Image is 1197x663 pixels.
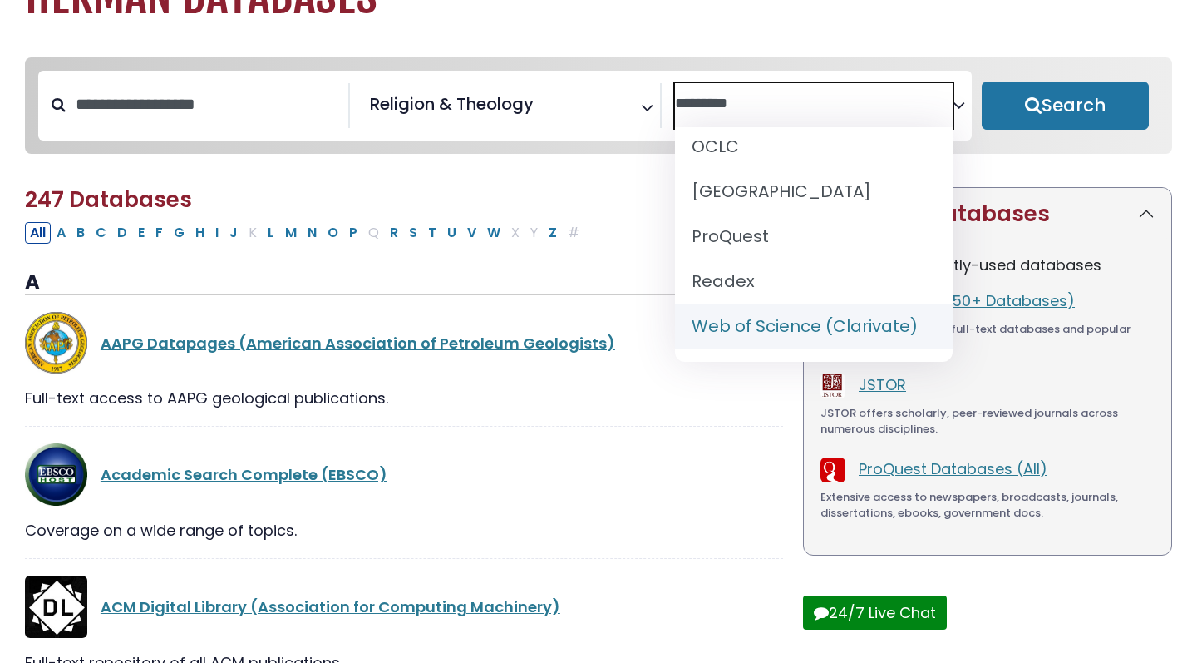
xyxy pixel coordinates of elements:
button: Filter Results V [462,222,481,244]
div: Full-text access to AAPG geological publications. [25,387,783,409]
button: Featured Databases [804,188,1171,240]
div: Extensive access to newspapers, broadcasts, journals, dissertations, ebooks, government docs. [820,489,1155,522]
li: Web of Science (Clarivate) [675,304,953,349]
button: Submit for Search Results [982,82,1149,130]
textarea: Search [675,96,953,113]
li: ProQuest [675,214,953,259]
button: Filter Results B [71,222,90,244]
button: Filter Results C [91,222,111,244]
a: AAPG Datapages (American Association of Petroleum Geologists) [101,333,615,354]
button: Filter Results H [190,222,209,244]
button: Filter Results T [423,222,441,244]
button: Filter Results W [482,222,505,244]
button: Filter Results P [344,222,362,244]
a: EBSCOhost (50+ Databases) [859,290,1075,311]
div: JSTOR offers scholarly, peer-reviewed journals across numerous disciplines. [820,405,1155,438]
button: Filter Results F [150,222,168,244]
button: All [25,222,51,244]
button: Filter Results M [280,222,302,244]
button: Filter Results U [442,222,461,244]
input: Search database by title or keyword [66,91,348,118]
button: Filter Results G [169,222,190,244]
h3: A [25,270,783,295]
button: Filter Results S [404,222,422,244]
span: Religion & Theology [370,92,534,116]
button: Filter Results N [303,222,322,244]
button: Filter Results R [385,222,403,244]
button: Filter Results J [224,222,243,244]
a: ProQuest Databases (All) [859,458,1047,479]
button: Filter Results Z [544,222,562,244]
div: Coverage on a wide range of topics. [25,519,783,542]
li: Religion & Theology [363,92,534,116]
button: 24/7 Live Chat [803,596,947,630]
button: Filter Results O [323,222,343,244]
textarea: Search [537,101,549,118]
button: Filter Results L [263,222,279,244]
a: Academic Search Complete (EBSCO) [101,464,387,485]
button: Filter Results E [133,222,150,244]
li: OCLC [675,124,953,169]
nav: Search filters [25,57,1172,154]
span: 247 Databases [25,185,192,215]
button: Filter Results I [210,222,224,244]
a: ACM Digital Library (Association for Computing Machinery) [101,596,560,617]
button: Filter Results D [112,222,132,244]
li: Readex [675,259,953,304]
button: Filter Results A [52,222,71,244]
div: Alpha-list to filter by first letter of database name [25,221,586,242]
p: The most frequently-used databases [820,254,1155,276]
li: [GEOGRAPHIC_DATA] [675,169,953,214]
a: JSTOR [859,374,906,395]
div: Powerful platform with full-text databases and popular information. [820,321,1155,354]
